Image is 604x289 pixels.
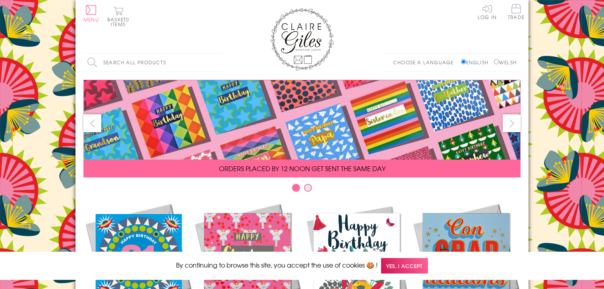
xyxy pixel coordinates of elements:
button: Carousel Page 1 (Current Slide) [292,184,300,192]
label: Welsh [494,59,517,66]
input: Welsh [494,59,499,64]
button: Menu [83,5,99,22]
span: 0 items [111,16,129,28]
input: English [461,59,466,64]
a: Trade [508,4,525,21]
span: ORDERS PLACED BY 12 NOON GET SENT THE SAME DAY [219,164,385,173]
button: next [503,114,521,132]
label: English [461,59,492,66]
div: Carousel Pagination [83,183,521,196]
span: Trade [508,4,525,19]
span: Menu [83,16,99,23]
button: prev [83,114,101,132]
a: Log In [478,4,497,19]
input: Search [215,54,223,71]
span: Yes, I accept [381,258,428,274]
button: Carousel Page 2 [304,184,312,192]
input: Search all products [83,54,223,71]
p: Choose a language: [393,59,459,66]
button: Basket0 items [107,6,129,27]
img: Claire Giles Greetings Cards [270,8,334,71]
